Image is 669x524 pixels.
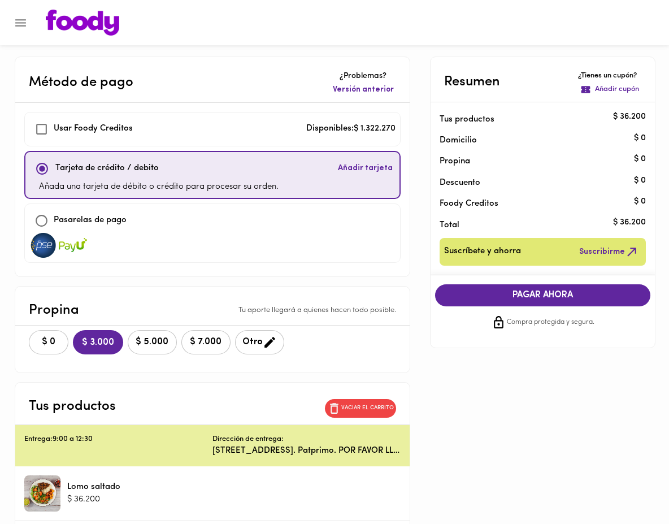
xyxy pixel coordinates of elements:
span: Suscribirme [579,245,639,259]
p: ¿Problemas? [331,71,396,82]
p: Propina [440,155,628,167]
p: Dirección de entrega: [212,434,284,445]
p: Descuento [440,177,480,189]
p: $ 36.200 [67,493,120,505]
p: Propina [29,300,79,321]
p: Resumen [444,72,500,92]
span: Compra protegida y segura. [507,317,594,328]
img: visa [59,233,87,258]
img: logo.png [46,10,119,36]
span: $ 3.000 [82,337,114,348]
p: $ 0 [634,175,646,187]
div: Lomo saltado [24,475,60,512]
p: Añada una tarjeta de débito o crédito para procesar su orden. [39,181,279,194]
p: $ 0 [634,153,646,165]
p: Pasarelas de pago [54,214,127,227]
p: Usar Foody Creditos [54,123,133,136]
p: Vaciar el carrito [341,404,394,412]
p: $ 0 [634,196,646,207]
button: $ 3.000 [73,330,123,354]
p: ¿Tienes un cupón? [578,71,641,81]
span: Añadir tarjeta [338,163,393,174]
p: Foody Creditos [440,198,628,210]
p: Tu aporte llegará a quienes hacen todo posible. [238,305,396,316]
span: Versión anterior [333,84,394,96]
p: Domicilio [440,135,477,146]
button: Vaciar el carrito [325,399,396,418]
p: Total [440,219,628,231]
button: $ 0 [29,330,68,354]
iframe: Messagebird Livechat Widget [603,458,658,513]
p: Entrega: 9:00 a 12:30 [24,434,212,445]
span: Otro [242,335,277,349]
p: Disponibles: $ 1.322.270 [306,123,396,136]
p: $ 36.200 [613,217,646,229]
p: $ 0 [634,132,646,144]
p: $ 36.200 [613,111,646,123]
p: Lomo saltado [67,481,120,493]
p: Añadir cupón [595,84,639,95]
img: visa [29,233,58,258]
button: Versión anterior [331,82,396,98]
span: $ 5.000 [135,337,170,348]
button: $ 7.000 [181,330,231,354]
p: Tarjeta de crédito / debito [55,162,159,175]
button: Otro [235,330,284,354]
span: $ 7.000 [189,337,223,348]
button: PAGAR AHORA [435,284,651,306]
p: Tus productos [440,114,628,125]
p: [STREET_ADDRESS]. Patprimo. POR FAVOR LLAMAR A [PERSON_NAME] 3112554500 [212,445,401,457]
button: Añadir tarjeta [336,157,395,181]
p: Método de pago [29,72,133,93]
span: PAGAR AHORA [446,290,640,301]
button: Añadir cupón [578,82,641,97]
button: $ 5.000 [128,330,177,354]
p: Tus productos [29,396,116,417]
span: $ 0 [36,337,61,348]
span: Suscríbete y ahorra [444,245,521,259]
button: Suscribirme [577,242,641,261]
